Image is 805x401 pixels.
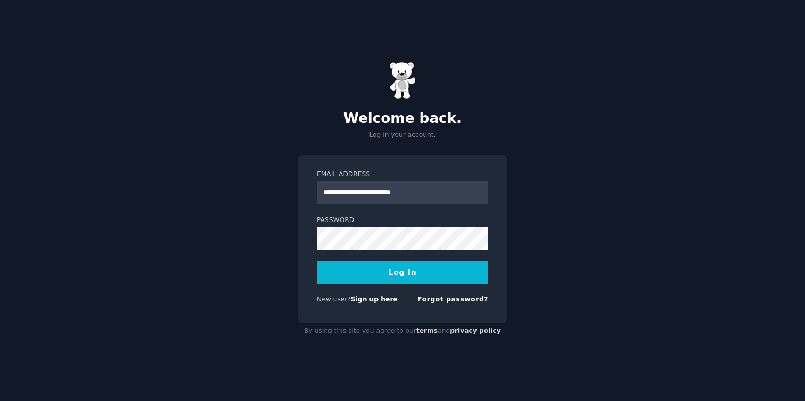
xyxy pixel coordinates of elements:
label: Email Address [317,170,488,179]
a: Forgot password? [417,296,488,303]
span: New user? [317,296,351,303]
a: terms [416,327,438,334]
a: Sign up here [351,296,398,303]
h2: Welcome back. [298,110,507,127]
label: Password [317,216,488,225]
a: privacy policy [450,327,501,334]
p: Log in your account. [298,130,507,140]
div: By using this site you agree to our and [298,323,507,340]
img: Gummy Bear [389,62,416,99]
button: Log In [317,261,488,284]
